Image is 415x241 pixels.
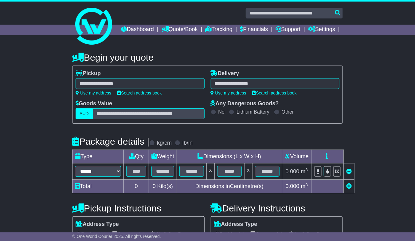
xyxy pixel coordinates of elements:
[117,90,162,95] a: Search address book
[206,25,233,35] a: Tracking
[250,229,282,239] span: Commercial
[162,25,198,35] a: Quote/Book
[153,183,156,189] span: 0
[121,25,154,35] a: Dashboard
[157,140,172,147] label: kg/cm
[177,180,282,193] td: Dimensions in Centimetre(s)
[150,229,191,239] span: Air & Sea Depot
[214,221,257,228] label: Address Type
[346,183,352,189] a: Add new item
[124,180,149,193] td: 0
[306,183,308,187] sup: 3
[218,109,225,115] label: No
[308,25,335,35] a: Settings
[76,221,119,228] label: Address Type
[214,229,244,239] span: Residential
[301,183,308,189] span: m
[346,168,352,175] a: Remove this item
[211,203,343,213] h4: Delivery Instructions
[282,109,294,115] label: Other
[306,167,308,172] sup: 3
[211,70,239,77] label: Delivery
[124,150,149,163] td: Qty
[72,234,161,239] span: © One World Courier 2025. All rights reserved.
[244,163,252,180] td: x
[149,150,177,163] td: Weight
[76,90,111,95] a: Use my address
[211,100,279,107] label: Any Dangerous Goods?
[177,150,282,163] td: Dimensions (L x W x H)
[76,229,105,239] span: Residential
[76,108,93,119] label: AUD
[211,90,246,95] a: Use my address
[282,150,311,163] td: Volume
[286,183,300,189] span: 0.000
[301,168,308,175] span: m
[72,203,204,213] h4: Pickup Instructions
[206,163,214,180] td: x
[72,180,124,193] td: Total
[72,150,124,163] td: Type
[253,90,297,95] a: Search address book
[288,229,330,239] span: Air & Sea Depot
[72,52,343,62] h4: Begin your quote
[72,136,149,147] h4: Package details |
[237,109,269,115] label: Lithium Battery
[76,70,101,77] label: Pickup
[240,25,268,35] a: Financials
[149,180,177,193] td: Kilo(s)
[182,140,193,147] label: lb/in
[112,229,143,239] span: Commercial
[276,25,300,35] a: Support
[76,100,112,107] label: Goods Value
[286,168,300,175] span: 0.000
